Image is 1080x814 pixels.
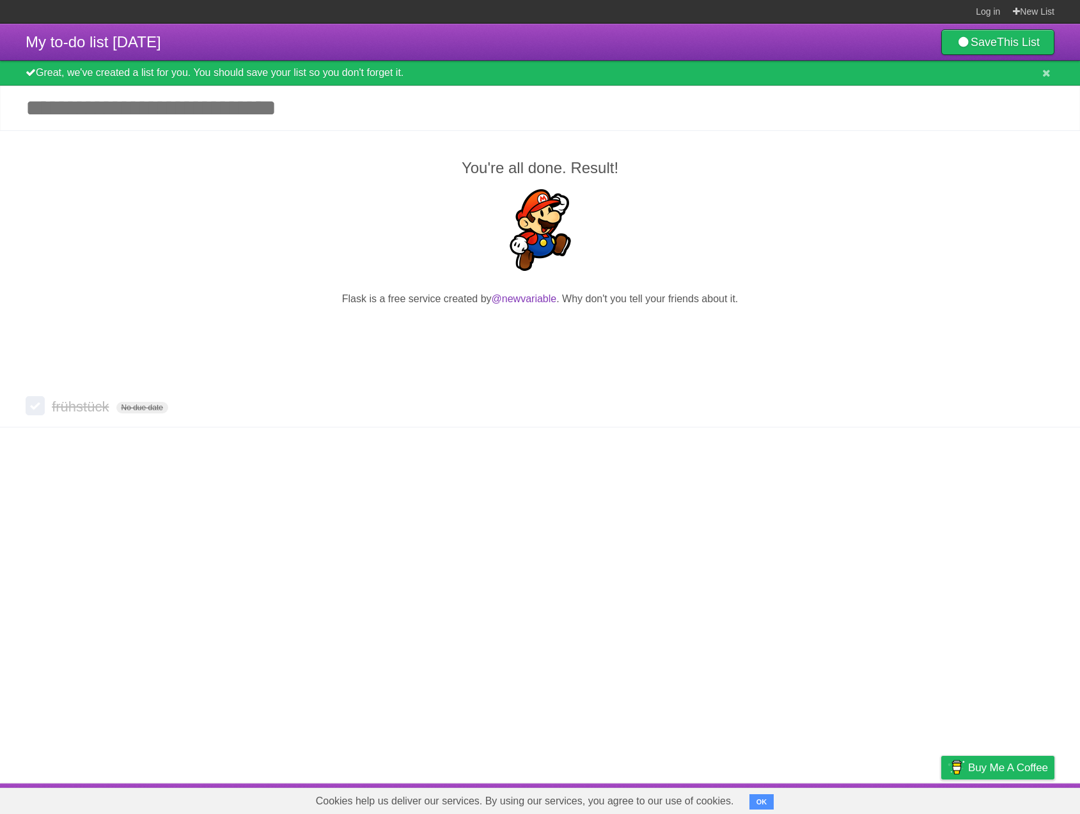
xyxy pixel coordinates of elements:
[941,29,1054,55] a: SaveThis List
[116,402,168,413] span: No due date
[925,787,958,811] a: Privacy
[303,788,747,814] span: Cookies help us deliver our services. By using our services, you agree to our use of cookies.
[749,794,774,810] button: OK
[997,36,1040,49] b: This List
[517,323,563,341] iframe: X Post Button
[941,756,1054,779] a: Buy me a coffee
[52,399,112,415] span: frühstück
[499,189,581,271] img: Super Mario
[26,157,1054,180] h2: You're all done. Result!
[968,756,1048,779] span: Buy me a coffee
[771,787,798,811] a: About
[948,756,965,778] img: Buy me a coffee
[881,787,909,811] a: Terms
[813,787,865,811] a: Developers
[492,293,557,304] a: @newvariable
[26,33,161,50] span: My to-do list [DATE]
[26,396,45,415] label: Done
[26,291,1054,307] p: Flask is a free service created by . Why don't you tell your friends about it.
[974,787,1054,811] a: Suggest a feature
